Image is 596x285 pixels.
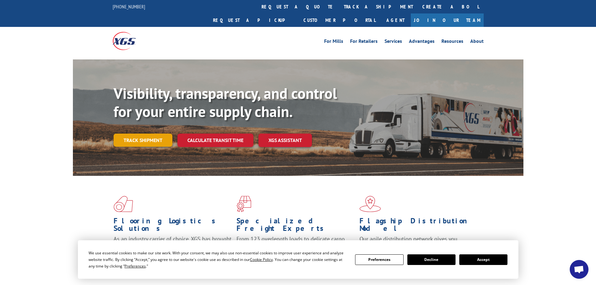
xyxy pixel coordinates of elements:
span: Our agile distribution network gives you nationwide inventory management on demand. [359,235,475,250]
a: [PHONE_NUMBER] [113,3,145,10]
img: xgs-icon-focused-on-flooring-red [237,196,251,212]
a: Open chat [570,260,588,279]
button: Accept [459,254,507,265]
span: Preferences [125,263,146,269]
a: Resources [441,39,463,46]
p: From 123 overlength loads to delicate cargo, our experienced staff knows the best way to move you... [237,235,355,263]
b: Visibility, transparency, and control for your entire supply chain. [114,84,337,121]
a: Services [385,39,402,46]
span: Cookie Policy [250,257,273,262]
button: Preferences [355,254,403,265]
span: As an industry carrier of choice, XGS has brought innovation and dedication to flooring logistics... [114,235,232,257]
a: Customer Portal [299,13,380,27]
a: About [470,39,484,46]
button: Decline [407,254,456,265]
h1: Flagship Distribution Model [359,217,478,235]
a: For Retailers [350,39,378,46]
img: xgs-icon-total-supply-chain-intelligence-red [114,196,133,212]
h1: Flooring Logistics Solutions [114,217,232,235]
div: Cookie Consent Prompt [78,240,518,279]
a: For Mills [324,39,343,46]
a: XGS ASSISTANT [258,134,312,147]
a: Join Our Team [411,13,484,27]
a: Advantages [409,39,435,46]
a: Calculate transit time [177,134,253,147]
h1: Specialized Freight Experts [237,217,355,235]
a: Track shipment [114,134,172,147]
a: Agent [380,13,411,27]
a: Request a pickup [208,13,299,27]
img: xgs-icon-flagship-distribution-model-red [359,196,381,212]
div: We use essential cookies to make our site work. With your consent, we may also use non-essential ... [89,250,348,269]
